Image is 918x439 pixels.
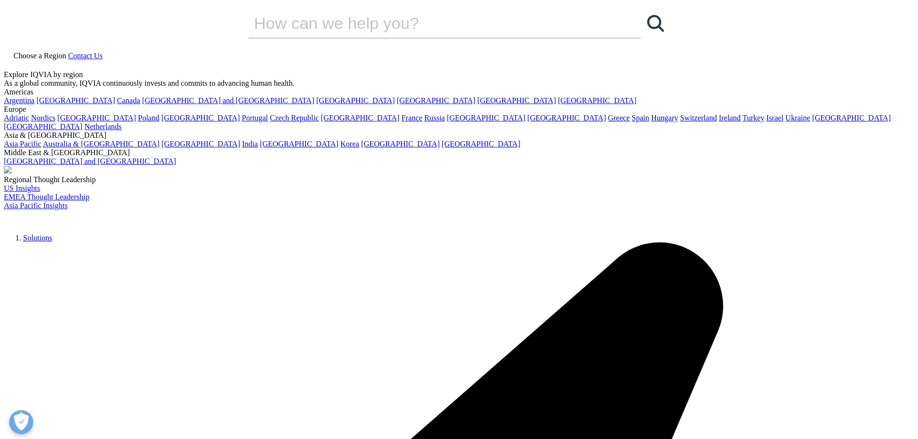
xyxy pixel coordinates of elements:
[4,148,914,157] div: Middle East & [GEOGRAPHIC_DATA]
[641,9,670,38] a: Search
[4,184,40,192] a: US Insights
[558,96,637,105] a: [GEOGRAPHIC_DATA]
[43,140,160,148] a: Australia & [GEOGRAPHIC_DATA]
[651,114,678,122] a: Hungary
[719,114,741,122] a: Ireland
[117,96,140,105] a: Canada
[608,114,629,122] a: Greece
[4,175,914,184] div: Regional Thought Leadership
[447,114,525,122] a: [GEOGRAPHIC_DATA]
[785,114,811,122] a: Ukraine
[397,96,475,105] a: [GEOGRAPHIC_DATA]
[4,157,176,165] a: [GEOGRAPHIC_DATA] and [GEOGRAPHIC_DATA]
[4,114,29,122] a: Adriatic
[316,96,395,105] a: [GEOGRAPHIC_DATA]
[812,114,891,122] a: [GEOGRAPHIC_DATA]
[401,114,423,122] a: France
[4,105,914,114] div: Europe
[9,410,33,434] button: Open Preferences
[361,140,439,148] a: [GEOGRAPHIC_DATA]
[425,114,445,122] a: Russia
[632,114,649,122] a: Spain
[4,131,914,140] div: Asia & [GEOGRAPHIC_DATA]
[13,52,66,60] span: Choose a Region
[4,201,67,210] a: Asia Pacific Insights
[242,114,268,122] a: Portugal
[4,70,914,79] div: Explore IQVIA by region
[340,140,359,148] a: Korea
[161,114,240,122] a: [GEOGRAPHIC_DATA]
[4,166,12,173] img: 2093_analyzing-data-using-big-screen-display-and-laptop.png
[4,96,35,105] a: Argentina
[37,96,115,105] a: [GEOGRAPHIC_DATA]
[68,52,103,60] a: Contact Us
[4,193,89,201] a: EMEA Thought Leadership
[31,114,55,122] a: Nordics
[57,114,136,122] a: [GEOGRAPHIC_DATA]
[4,122,82,131] a: [GEOGRAPHIC_DATA]
[270,114,319,122] a: Czech Republic
[242,140,258,148] a: India
[766,114,784,122] a: Israel
[647,15,664,32] svg: Search
[142,96,314,105] a: [GEOGRAPHIC_DATA] and [GEOGRAPHIC_DATA]
[4,210,81,224] img: IQVIA Healthcare Information Technology and Pharma Clinical Research Company
[23,234,52,242] a: Solutions
[743,114,765,122] a: Turkey
[260,140,338,148] a: [GEOGRAPHIC_DATA]
[248,9,613,38] input: Search
[442,140,520,148] a: [GEOGRAPHIC_DATA]
[4,140,41,148] a: Asia Pacific
[161,140,240,148] a: [GEOGRAPHIC_DATA]
[478,96,556,105] a: [GEOGRAPHIC_DATA]
[4,79,914,88] div: As a global community, IQVIA continuously invests and commits to advancing human health.
[4,88,914,96] div: Americas
[680,114,717,122] a: Switzerland
[527,114,606,122] a: [GEOGRAPHIC_DATA]
[138,114,159,122] a: Poland
[84,122,121,131] a: Netherlands
[321,114,399,122] a: [GEOGRAPHIC_DATA]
